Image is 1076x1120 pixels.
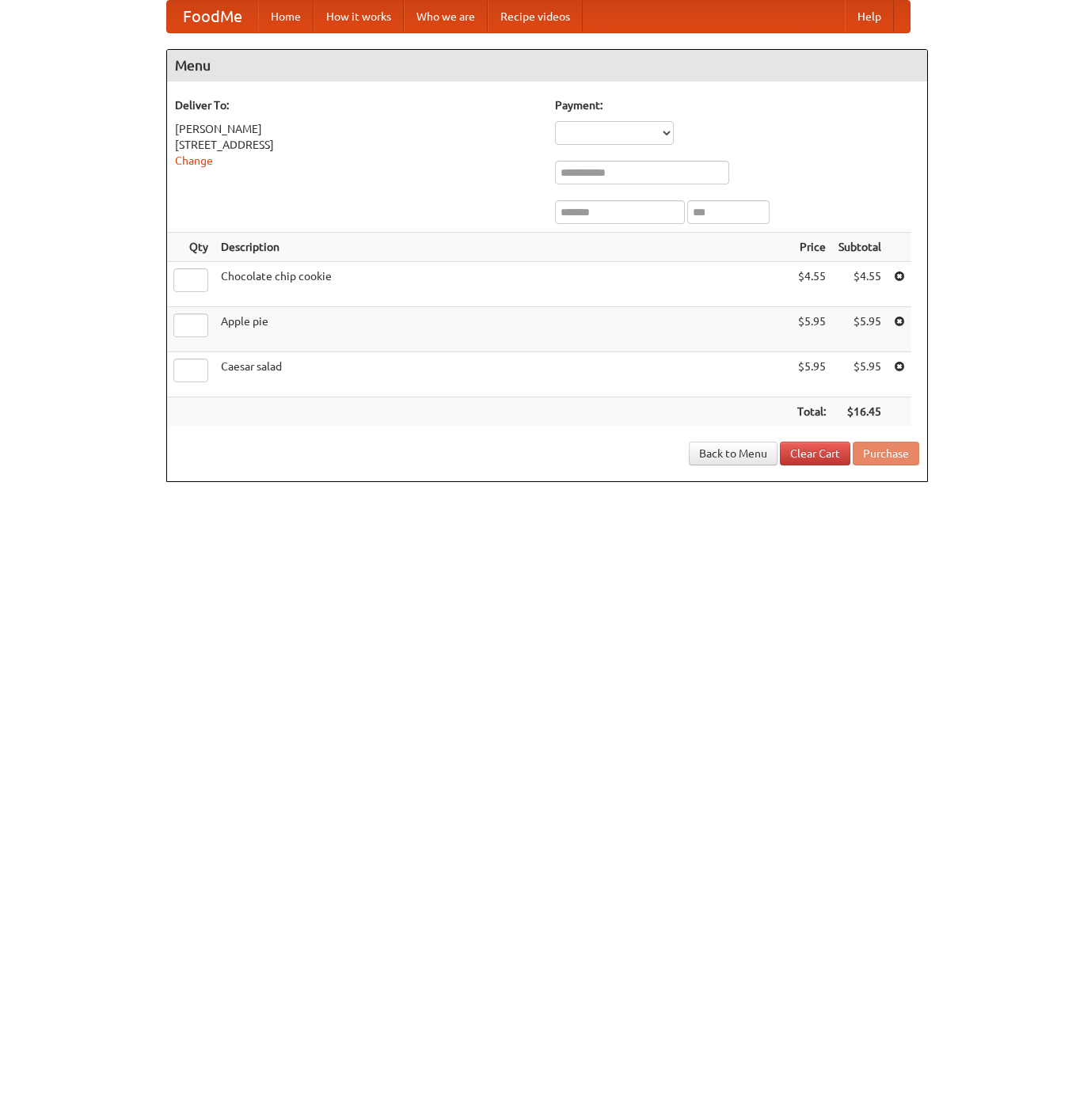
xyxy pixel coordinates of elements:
[258,1,314,32] a: Home
[215,352,791,397] td: Caesar salad
[791,307,832,352] td: $5.95
[689,442,778,465] a: Back to Menu
[780,442,850,465] a: Clear Cart
[215,233,791,262] th: Description
[314,1,404,32] a: How it works
[832,307,888,352] td: $5.95
[791,262,832,307] td: $4.55
[845,1,894,32] a: Help
[175,121,539,137] div: [PERSON_NAME]
[555,97,919,113] h5: Payment:
[175,154,213,167] a: Change
[175,137,539,153] div: [STREET_ADDRESS]
[175,97,539,113] h5: Deliver To:
[404,1,488,32] a: Who we are
[488,1,583,32] a: Recipe videos
[215,262,791,307] td: Chocolate chip cookie
[853,442,919,465] button: Purchase
[791,352,832,397] td: $5.95
[832,262,888,307] td: $4.55
[791,233,832,262] th: Price
[167,233,215,262] th: Qty
[167,50,927,82] h4: Menu
[832,233,888,262] th: Subtotal
[832,352,888,397] td: $5.95
[167,1,258,32] a: FoodMe
[832,397,888,427] th: $16.45
[791,397,832,427] th: Total:
[215,307,791,352] td: Apple pie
